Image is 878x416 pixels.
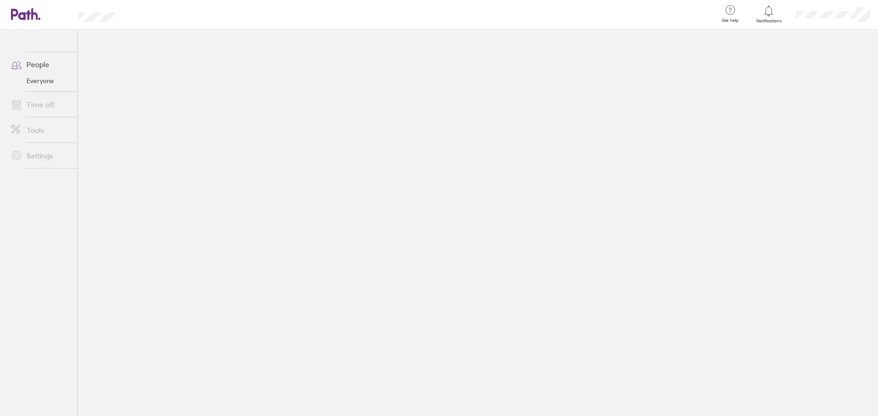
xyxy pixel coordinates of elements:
[4,147,77,165] a: Settings
[4,121,77,139] a: Tools
[4,55,77,74] a: People
[4,95,77,114] a: Time off
[754,18,784,24] span: Notifications
[715,18,745,23] span: Get help
[754,5,784,24] a: Notifications
[4,74,77,88] a: Everyone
